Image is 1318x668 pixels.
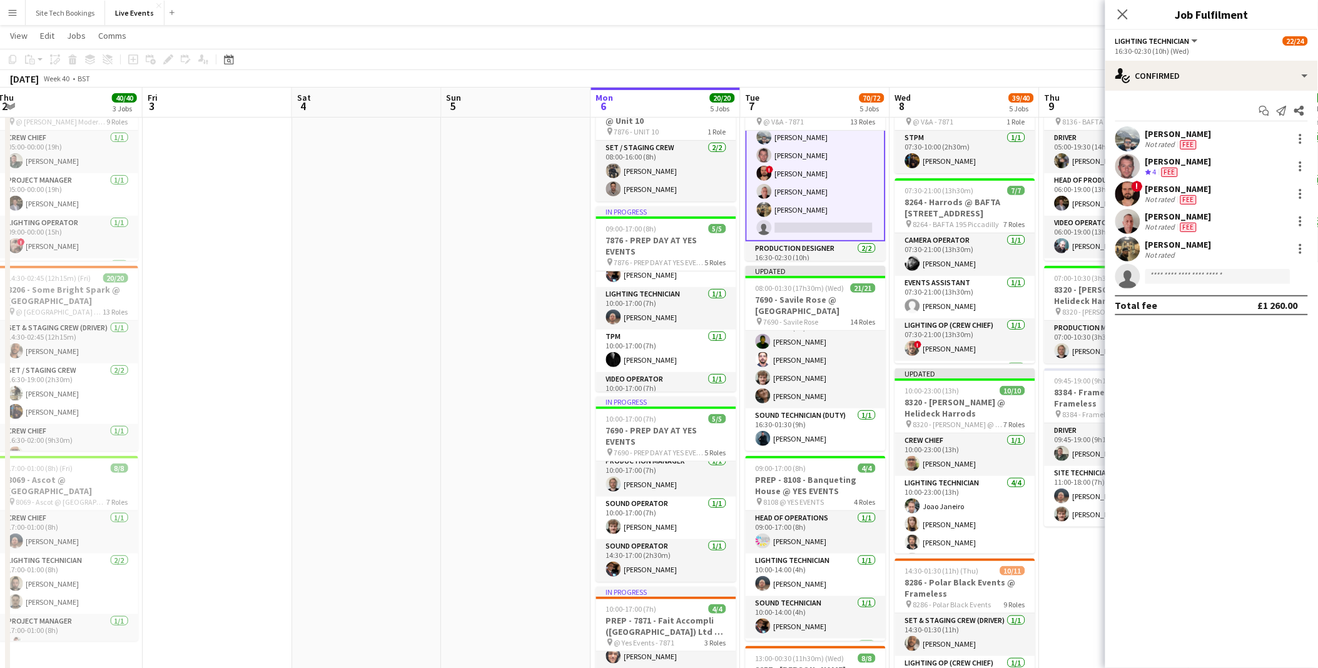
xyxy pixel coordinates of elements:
app-card-role: Production Manager1/110:00-17:00 (7h)[PERSON_NAME] [596,454,736,497]
span: Edit [40,30,54,41]
span: 08:00-01:30 (17h30m) (Wed) [756,283,844,293]
h3: PREP - 7871 - Fait Accompli ([GEOGRAPHIC_DATA]) Ltd @ YES Events [596,615,736,637]
app-job-card: 05:00-19:30 (14h30m)5/58136 - BAFTA @ BAFTA 195 Piccadilly 8136 - BAFTA4 RolesDriver1/105:00-19:3... [1045,76,1185,261]
div: 07:00-10:30 (3h30m)1/18320 - [PERSON_NAME] @ Helideck Harrods - LOAD OUT 8320 - [PERSON_NAME] @ H... [1045,266,1185,363]
div: 3 Jobs [113,104,136,113]
app-card-role: Lighting Technician1I5/616:30-02:30 (10h)[PERSON_NAME][PERSON_NAME]![PERSON_NAME][PERSON_NAME][PE... [746,106,886,241]
span: 7 [744,99,760,113]
div: Crew has different fees then in role [1178,222,1199,232]
span: 5 Roles [705,258,726,267]
app-card-role: Video Operator1/110:00-17:00 (7h) [596,372,736,415]
span: 1 Role [708,127,726,136]
h3: 8264 - Harrods @ BAFTA [STREET_ADDRESS] [895,196,1035,219]
span: 7690 - Savile Rose [764,317,819,326]
button: Site Tech Bookings [26,1,105,25]
div: In progress [596,587,736,597]
span: Fee [1180,140,1197,149]
app-job-card: In progress10:00-17:00 (7h)5/57690 - PREP DAY AT YES EVENTS 7690 - PREP DAY AT YES EVENTS5 Roles[... [596,397,736,582]
app-card-role: Set & Staging Crew (Driver)1/114:30-01:30 (11h)[PERSON_NAME] [895,614,1035,656]
span: 39/40 [1009,93,1034,103]
span: 13 Roles [851,117,876,126]
span: 09:00-17:00 (8h) [756,463,806,473]
span: 8264 - BAFTA 195 Piccadilly [913,220,1000,229]
span: Sun [447,92,462,103]
span: Fee [1162,168,1178,177]
span: 8 [893,99,911,113]
span: 7 Roles [107,497,128,507]
app-card-role: Head of Operations1/109:00-17:00 (8h)[PERSON_NAME] [746,511,886,554]
span: 4 [1153,167,1157,176]
app-card-role: TPM1/110:00-17:00 (7h)[PERSON_NAME] [596,330,736,372]
app-card-role: Sound Technician4/416:30-01:30 (9h)[PERSON_NAME][PERSON_NAME][PERSON_NAME][PERSON_NAME] [746,311,886,408]
app-job-card: In progress08:00-16:00 (8h)2/2PREP - 7876 - [PERSON_NAME] @ Unit 10 7876 - UNIT 101 RoleSet / Sta... [596,76,736,201]
app-card-role: Video Technician2/2 [1045,258,1185,319]
div: In progress09:00-17:00 (8h)5/57876 - PREP DAY AT YES EVENTS 7876 - PREP DAY AT YES EVENTS5 RolesH... [596,206,736,392]
span: Sat [297,92,311,103]
span: ! [1132,181,1143,192]
span: 10:00-23:00 (13h) [905,386,960,395]
span: 8108 @ YES EVENTS [764,497,824,507]
span: ! [915,341,922,348]
h3: 8320 - [PERSON_NAME] @ Helideck Harrods - LOAD OUT [1045,284,1185,306]
span: 4 Roles [854,497,876,507]
app-card-role: Sound Technician1/110:00-14:00 (4h)[PERSON_NAME] [746,596,886,639]
app-card-role: Production Coordinator1/1 [895,361,1035,403]
app-card-role: Sound Technician (Duty)1/116:30-01:30 (9h)[PERSON_NAME] [746,408,886,451]
app-card-role: Driver1/105:00-19:30 (14h30m)[PERSON_NAME] [1045,131,1185,173]
h3: 7876 - PREP DAY AT YES EVENTS [596,235,736,257]
app-card-role: Lighting Technician1/110:00-17:00 (7h)[PERSON_NAME] [596,287,736,330]
span: 09:45-19:00 (9h15m) [1055,376,1120,385]
app-card-role: Sound Operator1/114:30-17:00 (2h30m)[PERSON_NAME] [596,539,736,582]
span: 14:30-02:45 (12h15m) (Fri) [8,273,91,283]
span: Jobs [67,30,86,41]
div: 5 Jobs [711,104,734,113]
span: 10/11 [1000,566,1025,575]
span: 4/4 [858,463,876,473]
span: 7876 - UNIT 10 [614,127,659,136]
span: 5 Roles [705,448,726,457]
div: In progress [596,206,736,216]
span: 21/21 [851,283,876,293]
div: 5 Jobs [1010,104,1033,113]
span: 07:00-10:30 (3h30m) [1055,273,1120,283]
span: View [10,30,28,41]
span: 9 Roles [1004,600,1025,609]
app-card-role: Lighting Op (Crew Chief)1/107:30-21:00 (13h30m)![PERSON_NAME] [895,318,1035,361]
span: @ [GEOGRAPHIC_DATA] - 8206 [16,307,103,316]
span: 8136 - BAFTA [1063,117,1104,126]
span: Mon [596,92,614,103]
a: Edit [35,28,59,44]
div: 09:00-17:00 (8h)4/4PREP - 8108 - Banqueting House @ YES EVENTS 8108 @ YES EVENTS4 RolesHead of Op... [746,456,886,641]
div: 16:30-02:30 (10h) (Wed) [1115,46,1308,56]
div: Total fee [1115,299,1158,311]
h3: 8320 - [PERSON_NAME] @ Helideck Harrods [895,397,1035,419]
span: 20/20 [710,93,735,103]
div: Crew has different fees then in role [1159,167,1180,178]
span: Tue [746,92,760,103]
app-job-card: 07:30-21:00 (13h30m)7/78264 - Harrods @ BAFTA [STREET_ADDRESS] 8264 - BAFTA 195 Piccadilly7 Roles... [895,178,1035,363]
span: 3 Roles [705,638,726,647]
span: @ Yes Events - 7871 [614,638,675,647]
span: 8286 - Polar Black Events [913,600,991,609]
span: 10:00-17:00 (7h) [606,414,657,423]
app-card-role: Site Technician2/211:00-18:00 (7h)[PERSON_NAME][PERSON_NAME] [1045,466,1185,527]
app-job-card: 09:45-19:00 (9h15m)3/38384 - Frameless @ Frameless 8384 - Frameless @ Frameless2 RolesDriver1/109... [1045,368,1185,527]
span: 5 [445,99,462,113]
a: View [5,28,33,44]
app-card-role: Camera Operator1/107:30-21:00 (13h30m)[PERSON_NAME] [895,233,1035,276]
span: 7 Roles [1004,420,1025,429]
h3: 7690 - PREP DAY AT YES EVENTS [596,425,736,447]
div: Updated10:00-23:00 (13h)10/108320 - [PERSON_NAME] @ Helideck Harrods 8320 - [PERSON_NAME] @ Helid... [895,368,1035,554]
div: 07:30-02:30 (19h) (Wed)22/247871 - Fait Accompli ([GEOGRAPHIC_DATA]) Ltd @ V&A @ V&A - 787113 Rol... [746,76,886,261]
span: 4 [295,99,311,113]
span: 20/20 [103,273,128,283]
span: Comms [98,30,126,41]
span: ! [18,238,25,246]
span: 5/5 [709,224,726,233]
span: Wed [895,92,911,103]
div: [PERSON_NAME] [1145,128,1212,139]
span: 6 [594,99,614,113]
